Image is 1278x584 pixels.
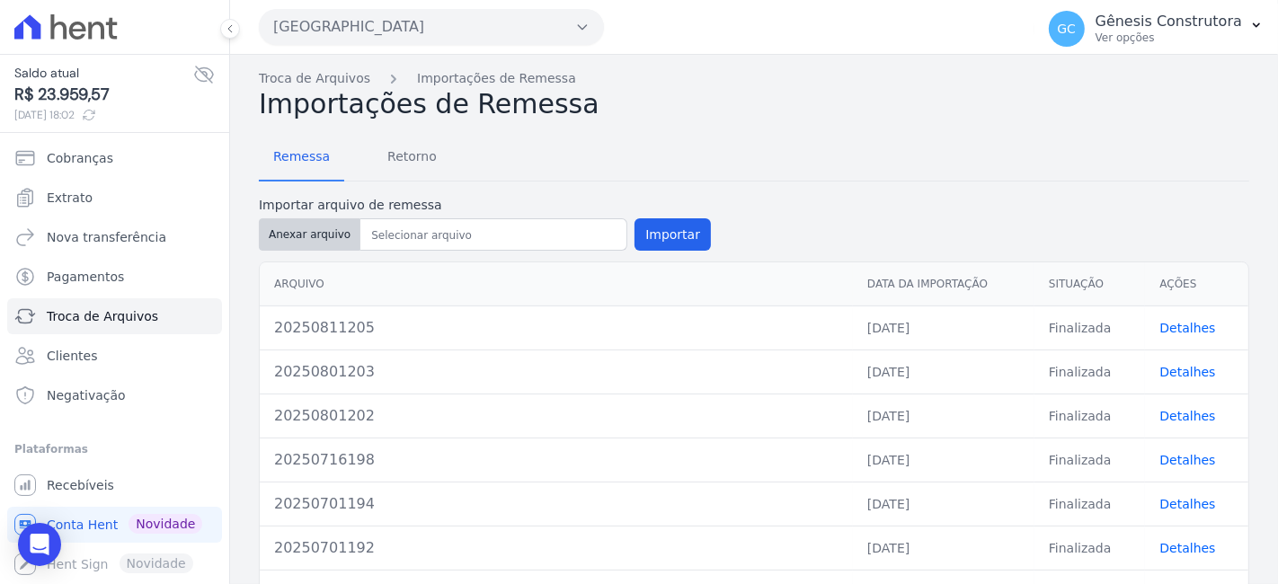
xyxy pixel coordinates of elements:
div: 20250701192 [274,537,839,559]
a: Remessa [259,135,344,181]
input: Selecionar arquivo [364,225,623,246]
span: Extrato [47,189,93,207]
a: Detalhes [1159,409,1215,423]
td: Finalizada [1034,482,1146,526]
span: Retorno [377,138,448,174]
div: Open Intercom Messenger [18,523,61,566]
label: Importar arquivo de remessa [259,196,711,215]
td: [DATE] [853,482,1034,526]
a: Detalhes [1159,321,1215,335]
td: [DATE] [853,305,1034,350]
td: Finalizada [1034,305,1146,350]
a: Extrato [7,180,222,216]
td: Finalizada [1034,394,1146,438]
a: Troca de Arquivos [259,69,370,88]
p: Gênesis Construtora [1096,13,1242,31]
span: Cobranças [47,149,113,167]
button: GC Gênesis Construtora Ver opções [1034,4,1278,54]
nav: Breadcrumb [259,69,1249,88]
div: Plataformas [14,438,215,460]
span: Remessa [262,138,341,174]
th: Ações [1145,262,1248,306]
a: Conta Hent Novidade [7,507,222,543]
button: Anexar arquivo [259,218,360,251]
span: R$ 23.959,57 [14,83,193,107]
td: [DATE] [853,394,1034,438]
td: Finalizada [1034,350,1146,394]
span: Saldo atual [14,64,193,83]
nav: Sidebar [14,140,215,582]
span: Nova transferência [47,228,166,246]
th: Arquivo [260,262,853,306]
a: Troca de Arquivos [7,298,222,334]
button: Importar [635,218,711,251]
div: 20250701194 [274,493,839,515]
a: Retorno [373,135,451,181]
a: Detalhes [1159,541,1215,555]
a: Pagamentos [7,259,222,295]
span: Negativação [47,386,126,404]
span: Pagamentos [47,268,124,286]
div: 20250801203 [274,361,839,383]
td: [DATE] [853,350,1034,394]
div: 20250716198 [274,449,839,471]
span: Novidade [129,514,202,534]
th: Situação [1034,262,1146,306]
td: Finalizada [1034,526,1146,570]
a: Nova transferência [7,219,222,255]
td: Finalizada [1034,438,1146,482]
a: Clientes [7,338,222,374]
td: [DATE] [853,438,1034,482]
a: Negativação [7,377,222,413]
a: Importações de Remessa [417,69,576,88]
span: GC [1057,22,1076,35]
a: Cobranças [7,140,222,176]
a: Detalhes [1159,453,1215,467]
button: [GEOGRAPHIC_DATA] [259,9,604,45]
a: Recebíveis [7,467,222,503]
a: Detalhes [1159,365,1215,379]
p: Ver opções [1096,31,1242,45]
div: 20250801202 [274,405,839,427]
td: [DATE] [853,526,1034,570]
span: Clientes [47,347,97,365]
span: Troca de Arquivos [47,307,158,325]
div: 20250811205 [274,317,839,339]
a: Detalhes [1159,497,1215,511]
h2: Importações de Remessa [259,88,1249,120]
span: Recebíveis [47,476,114,494]
span: [DATE] 18:02 [14,107,193,123]
th: Data da Importação [853,262,1034,306]
span: Conta Hent [47,516,118,534]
